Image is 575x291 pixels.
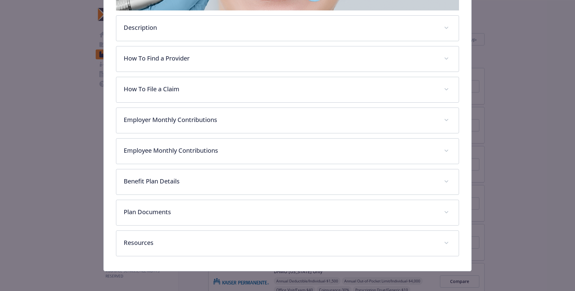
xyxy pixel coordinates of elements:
p: Employer Monthly Contributions [124,115,436,124]
p: Resources [124,238,436,247]
p: Employee Monthly Contributions [124,146,436,155]
div: Plan Documents [116,200,458,225]
p: How To File a Claim [124,85,436,94]
p: Description [124,23,436,32]
div: Description [116,16,458,41]
div: Employer Monthly Contributions [116,108,458,133]
p: How To Find a Provider [124,54,436,63]
p: Plan Documents [124,207,436,217]
div: Employee Monthly Contributions [116,139,458,164]
div: How To Find a Provider [116,46,458,72]
div: How To File a Claim [116,77,458,102]
div: Resources [116,231,458,256]
p: Benefit Plan Details [124,177,436,186]
div: Benefit Plan Details [116,169,458,195]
